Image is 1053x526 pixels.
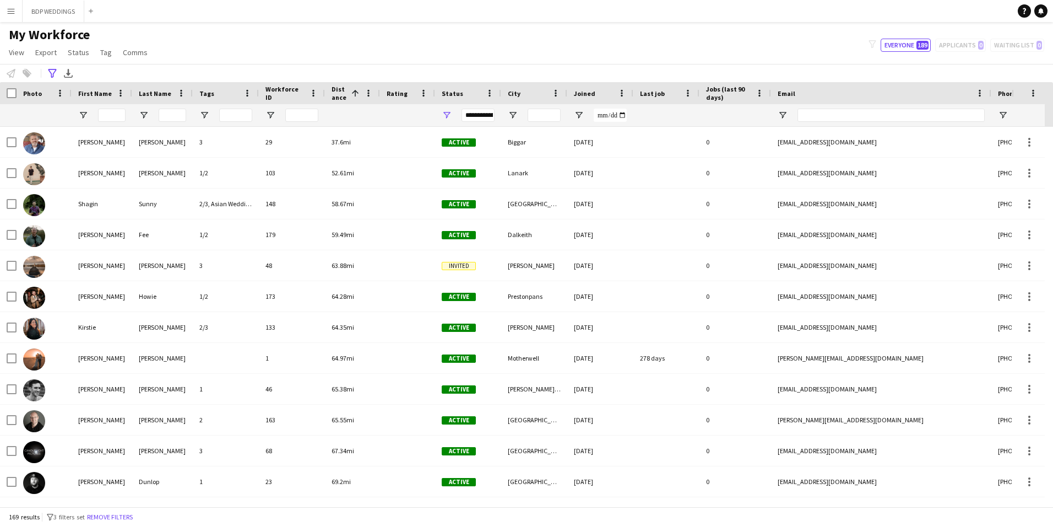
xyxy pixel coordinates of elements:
span: Tags [199,89,214,98]
div: 0 [699,343,771,373]
span: 58.67mi [332,200,354,208]
img: Steven Pattinson [23,379,45,401]
div: [PERSON_NAME] [72,374,132,404]
span: 67.34mi [332,447,354,455]
button: BDP WEDDINGS [23,1,84,22]
div: [DATE] [567,312,633,342]
div: [DATE] [567,250,633,281]
div: Prestonpans [501,281,567,312]
div: 46 [259,374,325,404]
button: Open Filter Menu [139,110,149,120]
span: 65.55mi [332,416,354,424]
button: Open Filter Menu [574,110,584,120]
div: 1 [259,343,325,373]
div: 1/2 [193,158,259,188]
div: [PERSON_NAME] [132,343,193,373]
img: Ross Dunlop [23,472,45,494]
button: Open Filter Menu [778,110,788,120]
div: 0 [699,281,771,312]
button: Open Filter Menu [199,110,209,120]
img: Paul Duffy-McLeish [23,441,45,463]
div: [PERSON_NAME] [72,436,132,466]
div: [DATE] [567,374,633,404]
span: Tag [100,47,112,57]
img: Kirstie Alexander [23,318,45,340]
div: 0 [699,312,771,342]
div: [DATE] [567,281,633,312]
div: 23 [259,466,325,497]
img: Dean Howie [23,287,45,309]
img: Josh EVERETT [23,348,45,371]
span: 64.28mi [332,292,354,300]
a: Tag [96,45,116,60]
img: Connor McEwan [23,163,45,185]
img: Shagin Sunny [23,194,45,216]
div: [PERSON_NAME] [501,250,567,281]
div: Shagin [72,189,132,219]
span: Export [35,47,57,57]
div: 0 [699,250,771,281]
div: [EMAIL_ADDRESS][DOMAIN_NAME] [771,466,991,497]
div: 68 [259,436,325,466]
div: 0 [699,219,771,250]
span: Active [442,478,476,486]
div: [PERSON_NAME] [501,312,567,342]
span: 3 filters set [53,513,85,521]
div: 1 [193,374,259,404]
div: 3 [193,250,259,281]
div: 1 [193,466,259,497]
div: [EMAIL_ADDRESS][DOMAIN_NAME] [771,250,991,281]
div: [PERSON_NAME] [72,127,132,157]
div: 2/3 [193,312,259,342]
div: Dalkeith [501,219,567,250]
span: Active [442,169,476,178]
div: 3 [193,127,259,157]
div: [GEOGRAPHIC_DATA] [501,436,567,466]
span: Active [442,355,476,363]
span: Active [442,416,476,425]
div: [PERSON_NAME] [132,312,193,342]
span: 64.97mi [332,354,354,362]
img: Jon Robertson [23,410,45,432]
span: 52.61mi [332,169,354,177]
div: 0 [699,436,771,466]
span: 63.88mi [332,261,354,270]
div: [EMAIL_ADDRESS][DOMAIN_NAME] [771,281,991,312]
span: Active [442,447,476,455]
div: [PERSON_NAME] [132,158,193,188]
span: Photo [23,89,42,98]
div: 0 [699,189,771,219]
img: Ross Brownlee [23,132,45,154]
div: Biggar [501,127,567,157]
div: 148 [259,189,325,219]
div: 0 [699,158,771,188]
div: [GEOGRAPHIC_DATA] [501,189,567,219]
div: [PERSON_NAME] [72,466,132,497]
span: Comms [123,47,148,57]
div: [DATE] [567,405,633,435]
a: Comms [118,45,152,60]
div: [EMAIL_ADDRESS][DOMAIN_NAME] [771,219,991,250]
span: 64.35mi [332,323,354,331]
span: City [508,89,520,98]
span: 189 [916,41,929,50]
div: [PERSON_NAME] [132,250,193,281]
span: My Workforce [9,26,90,43]
div: [PERSON_NAME] [132,374,193,404]
div: Motherwell [501,343,567,373]
div: [PERSON_NAME] [132,436,193,466]
div: 173 [259,281,325,312]
div: 0 [699,374,771,404]
input: Joined Filter Input [594,109,627,122]
button: Open Filter Menu [998,110,1008,120]
span: Rating [387,89,408,98]
span: Jobs (last 90 days) [706,85,751,101]
span: First Name [78,89,112,98]
div: 133 [259,312,325,342]
div: [DATE] [567,158,633,188]
div: [DATE] [567,219,633,250]
div: [DATE] [567,436,633,466]
app-action-btn: Export XLSX [62,67,75,80]
div: [EMAIL_ADDRESS][DOMAIN_NAME] [771,312,991,342]
img: Craig Melville [23,256,45,278]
